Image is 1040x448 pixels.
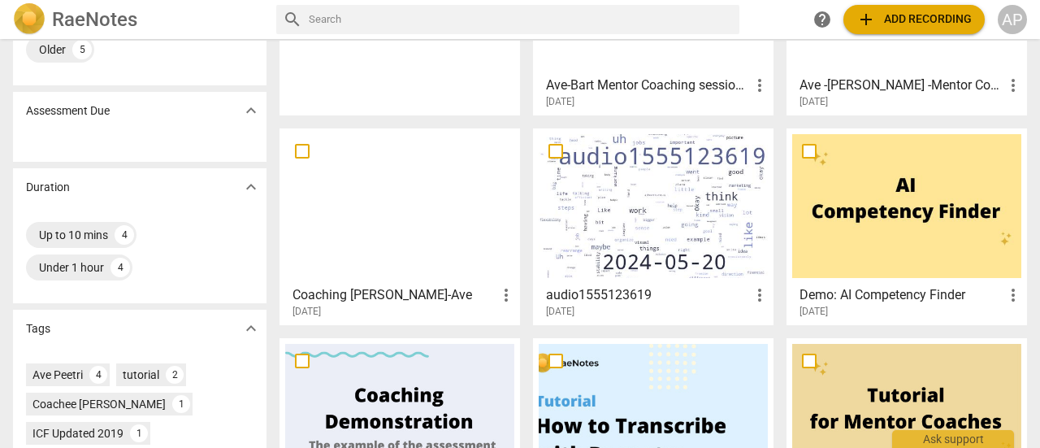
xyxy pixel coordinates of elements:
span: more_vert [1003,285,1023,305]
span: [DATE] [546,95,574,109]
div: 1 [172,395,190,413]
div: 4 [110,258,130,277]
div: Coachee [PERSON_NAME] [32,396,166,412]
a: Demo: AI Competency Finder[DATE] [792,134,1021,318]
button: Show more [239,316,263,341]
div: tutorial [123,367,159,383]
div: 4 [89,366,107,384]
div: Up to 10 mins [39,227,108,243]
span: help [812,10,832,29]
div: 2 [166,366,184,384]
h3: audio1555123619 [546,285,750,305]
span: expand_more [241,101,261,120]
span: more_vert [750,76,769,95]
a: LogoRaeNotes [13,3,263,36]
div: Under 1 hour [39,259,104,276]
h3: Ave -Louise -Mentor Coaching Session 1 [799,76,1003,95]
span: [DATE] [799,95,828,109]
h2: RaeNotes [52,8,137,31]
a: Coaching [PERSON_NAME]-Ave[DATE] [285,134,514,318]
span: Add recording [856,10,972,29]
div: ICF Updated 2019 [32,425,123,441]
span: search [283,10,302,29]
a: Help [808,5,837,34]
a: audio1555123619[DATE] [539,134,768,318]
img: Logo [13,3,45,36]
span: [DATE] [292,305,321,319]
input: Search [309,7,733,33]
h3: Ave-Bart Mentor Coaching session 2 [546,76,750,95]
div: Ask support [892,430,1014,448]
button: Upload [843,5,985,34]
div: 4 [115,225,134,245]
span: more_vert [1003,76,1023,95]
button: AP [998,5,1027,34]
div: 1 [130,424,148,442]
p: Assessment Due [26,102,110,120]
p: Tags [26,320,50,337]
span: [DATE] [546,305,574,319]
h3: Demo: AI Competency Finder [799,285,1003,305]
div: Older [39,41,66,58]
h3: Coaching Sue-Ave [292,285,496,305]
button: Show more [239,98,263,123]
button: Show more [239,175,263,199]
span: add [856,10,876,29]
span: more_vert [750,285,769,305]
p: Duration [26,179,70,196]
div: 5 [72,40,92,59]
div: Ave Peetri [32,367,83,383]
span: expand_more [241,319,261,338]
span: more_vert [496,285,516,305]
span: expand_more [241,177,261,197]
span: [DATE] [799,305,828,319]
